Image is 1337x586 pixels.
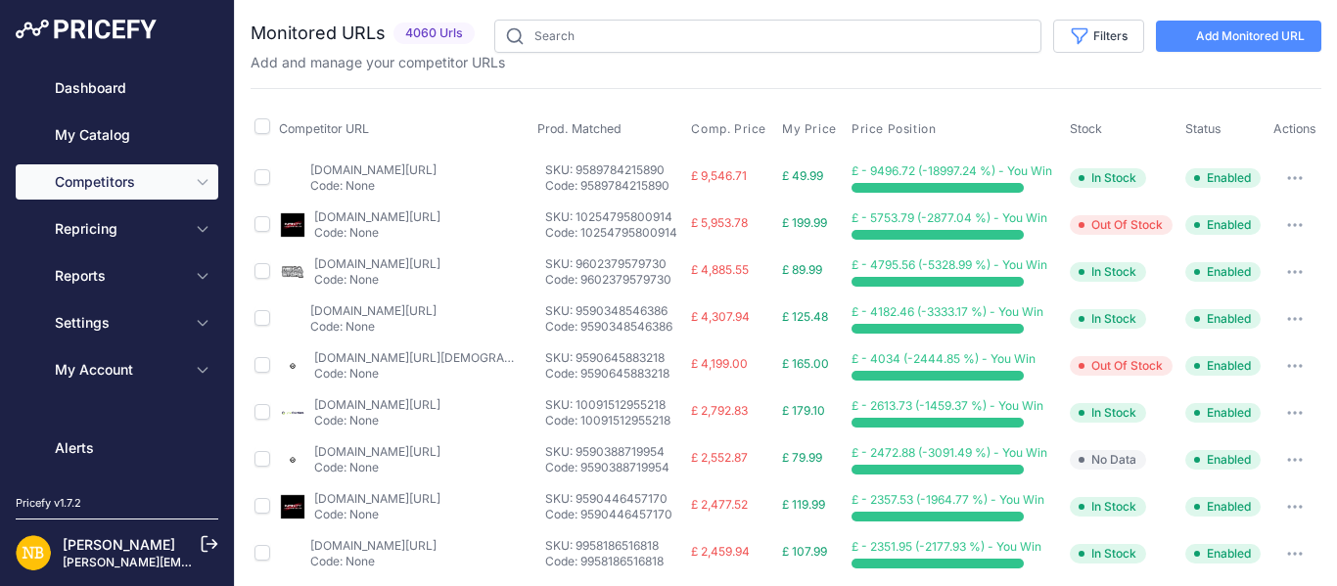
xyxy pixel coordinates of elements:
span: £ - 4182.46 (-3333.17 %) - You Win [852,304,1043,319]
span: Price Position [852,121,936,137]
button: Repricing [16,211,218,247]
p: Code: None [314,460,440,475]
span: In Stock [1070,309,1146,329]
span: Enabled [1185,450,1261,470]
p: SKU: 9590446457170 [545,491,684,507]
p: Code: None [310,554,437,569]
p: Code: None [314,272,440,288]
p: Code: None [310,178,437,194]
span: £ 2,792.83 [691,403,748,418]
span: £ 2,459.94 [691,544,750,559]
span: Enabled [1185,168,1261,188]
p: Code: None [310,319,437,335]
p: Code: None [314,366,518,382]
span: Enabled [1185,403,1261,423]
nav: Sidebar [16,70,218,540]
span: £ 165.00 [782,356,829,371]
button: My Price [782,121,841,137]
p: SKU: 10091512955218 [545,397,684,413]
p: Code: 9590645883218 [545,366,684,382]
button: My Account [16,352,218,387]
span: £ 4,307.94 [691,309,750,324]
span: Enabled [1185,215,1261,235]
p: SKU: 9590645883218 [545,350,684,366]
button: Reports [16,258,218,293]
span: Repricing [55,219,183,239]
p: Code: 10254795800914 [545,225,684,241]
p: Code: 9958186516818 [545,554,684,569]
button: Price Position [852,121,940,137]
span: Enabled [1185,544,1261,563]
a: [DOMAIN_NAME][URL][DEMOGRAPHIC_DATA] [314,350,572,365]
a: Alerts [16,430,218,466]
p: Code: None [314,413,440,428]
span: Stock [1070,121,1102,136]
span: Reports [55,266,183,286]
p: SKU: 10254795800914 [545,209,684,225]
span: Enabled [1185,309,1261,329]
span: Enabled [1185,262,1261,282]
button: Settings [16,305,218,340]
p: Code: None [314,507,440,522]
p: SKU: 9602379579730 [545,256,684,272]
p: Code: 10091512955218 [545,413,684,428]
p: SKU: 9589784215890 [545,162,684,178]
div: Pricefy v1.7.2 [16,495,81,512]
span: £ 2,477.52 [691,497,748,512]
span: £ 119.99 [782,497,825,512]
a: My Catalog [16,117,218,153]
button: Comp. Price [691,121,770,137]
a: Dashboard [16,70,218,106]
span: Out Of Stock [1070,215,1173,235]
a: [DOMAIN_NAME][URL] [314,256,440,271]
span: £ 2,552.87 [691,450,748,465]
span: Status [1185,121,1222,136]
span: £ - 2357.53 (-1964.77 %) - You Win [852,492,1044,507]
span: No Data [1070,450,1146,470]
span: Prod. Matched [537,121,622,136]
p: SKU: 9958186516818 [545,538,684,554]
span: £ - 2613.73 (-1459.37 %) - You Win [852,398,1043,413]
span: £ 125.48 [782,309,828,324]
span: £ 199.99 [782,215,827,230]
a: [DOMAIN_NAME][URL] [314,209,440,224]
p: Code: 9590388719954 [545,460,684,475]
a: [PERSON_NAME] [63,536,175,553]
span: In Stock [1070,403,1146,423]
span: £ 179.10 [782,403,825,418]
span: £ 5,953.78 [691,215,748,230]
span: My Account [55,360,183,380]
span: £ - 2472.88 (-3091.49 %) - You Win [852,445,1047,460]
button: Filters [1053,20,1144,53]
span: Enabled [1185,356,1261,376]
span: 4060 Urls [393,23,475,45]
span: Competitors [55,172,183,192]
span: £ - 5753.79 (-2877.04 %) - You Win [852,210,1047,225]
p: Code: 9589784215890 [545,178,684,194]
a: Add Monitored URL [1156,21,1321,52]
span: £ - 4034 (-2444.85 %) - You Win [852,351,1036,366]
span: £ 49.99 [782,168,823,183]
span: £ 79.99 [782,450,822,465]
span: £ 4,885.55 [691,262,749,277]
p: Code: 9602379579730 [545,272,684,288]
span: £ 4,199.00 [691,356,748,371]
p: Code: None [314,225,440,241]
button: Competitors [16,164,218,200]
span: Comp. Price [691,121,766,137]
a: [DOMAIN_NAME][URL] [310,162,437,177]
span: £ 89.99 [782,262,822,277]
span: In Stock [1070,544,1146,563]
span: £ 9,546.71 [691,168,747,183]
a: [DOMAIN_NAME][URL] [314,444,440,459]
p: Add and manage your competitor URLs [251,53,505,72]
a: [DOMAIN_NAME][URL] [310,538,437,553]
span: In Stock [1070,262,1146,282]
span: Settings [55,313,183,333]
a: [PERSON_NAME][EMAIL_ADDRESS][DOMAIN_NAME] [63,555,364,569]
p: Code: 9590446457170 [545,507,684,522]
span: £ - 4795.56 (-5328.99 %) - You Win [852,257,1047,272]
a: [DOMAIN_NAME][URL] [310,303,437,318]
p: SKU: 9590388719954 [545,444,684,460]
span: Out Of Stock [1070,356,1173,376]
